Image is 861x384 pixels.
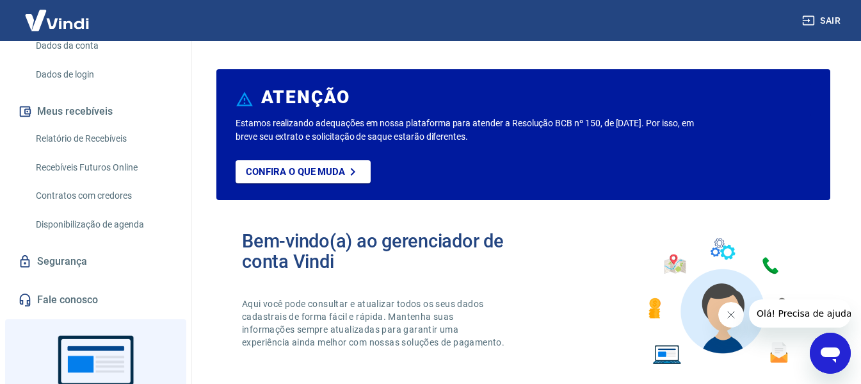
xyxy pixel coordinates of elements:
p: Aqui você pode consultar e atualizar todos os seus dados cadastrais de forma fácil e rápida. Mant... [242,297,507,349]
iframe: Mensagem da empresa [749,299,851,328]
a: Recebíveis Futuros Online [31,154,176,181]
img: Vindi [15,1,99,40]
a: Disponibilização de agenda [31,212,176,238]
p: Estamos realizando adequações em nossa plataforma para atender a Resolução BCB nº 150, de [DATE].... [236,117,696,144]
a: Segurança [15,247,176,276]
img: Imagem de um avatar masculino com diversos icones exemplificando as funcionalidades do gerenciado... [637,231,805,372]
iframe: Botão para abrir a janela de mensagens [810,333,851,374]
button: Meus recebíveis [15,97,176,126]
a: Confira o que muda [236,160,371,183]
a: Relatório de Recebíveis [31,126,176,152]
a: Contratos com credores [31,183,176,209]
iframe: Fechar mensagem [718,302,744,328]
a: Fale conosco [15,286,176,314]
h2: Bem-vindo(a) ao gerenciador de conta Vindi [242,231,524,272]
span: Olá! Precisa de ajuda? [8,9,108,19]
p: Confira o que muda [246,166,345,178]
a: Dados da conta [31,33,176,59]
h6: ATENÇÃO [261,91,350,104]
a: Dados de login [31,62,176,88]
button: Sair [800,9,846,33]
